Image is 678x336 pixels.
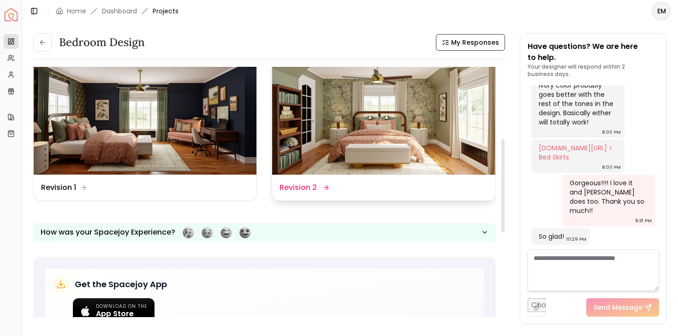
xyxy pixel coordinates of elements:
nav: breadcrumb [56,6,178,16]
div: 8:00 PM [602,128,621,137]
img: Revision 1 [34,49,256,175]
dd: Revision 1 [41,182,76,193]
a: [DOMAIN_NAME][URL] > Bed Skirts [539,143,614,162]
button: How was your Spacejoy Experience?Feeling terribleFeeling badFeeling goodFeeling awesome [33,223,496,242]
span: EM [653,3,670,19]
a: Download on the App Store [73,298,155,324]
a: Home [67,6,86,16]
h5: Get the Spacejoy App [75,278,167,291]
span: My Responses [451,38,499,47]
img: Spacejoy Logo [5,8,18,21]
p: Have questions? We are here to help. [528,41,660,63]
dd: Revision 2 [280,182,317,193]
p: Your designer will respond within 2 business days. [528,63,660,78]
a: Revision 1Revision 1 [33,49,257,201]
img: Apple logo [80,306,90,316]
button: My Responses [436,34,505,51]
a: Dashboard [102,6,137,16]
a: Revision 2Revision 2 [272,49,495,201]
span: Projects [153,6,178,16]
button: EM [652,2,671,20]
img: Revision 2 [272,49,495,175]
span: App Store [96,309,147,318]
div: Gorgeous!!!! I love it and [PERSON_NAME] does too. Thank you so much!! [570,178,646,215]
div: 8:31 PM [635,216,652,225]
p: How was your Spacejoy Experience? [41,227,175,238]
div: So glad! [539,232,564,241]
div: 10:29 PM [566,235,586,244]
a: Spacejoy [5,8,18,21]
div: 8:00 PM [602,163,621,172]
span: Download on the [96,304,147,310]
h3: Bedroom design [59,35,145,50]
